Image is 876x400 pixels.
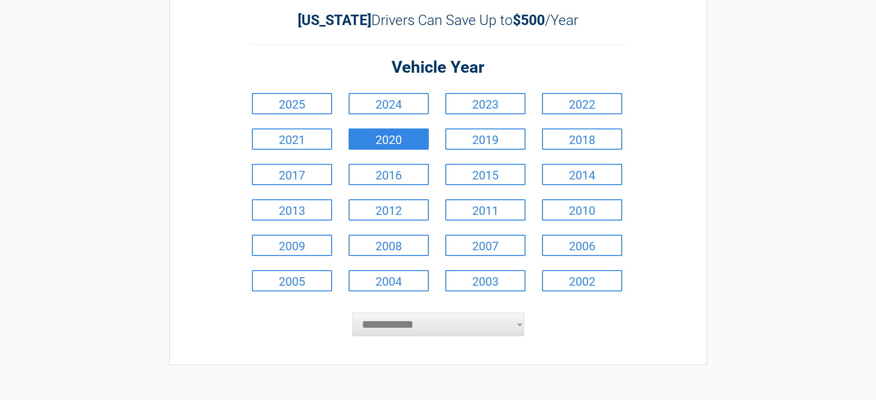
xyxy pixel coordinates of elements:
a: 2006 [542,235,622,256]
a: 2017 [252,164,332,185]
a: 2002 [542,270,622,291]
b: $500 [513,12,545,28]
a: 2012 [349,199,429,221]
a: 2016 [349,164,429,185]
a: 2008 [349,235,429,256]
a: 2005 [252,270,332,291]
a: 2011 [445,199,526,221]
h2: Drivers Can Save Up to /Year [250,12,627,28]
a: 2024 [349,93,429,114]
a: 2018 [542,128,622,150]
a: 2009 [252,235,332,256]
h2: Vehicle Year [250,57,627,79]
a: 2015 [445,164,526,185]
b: [US_STATE] [298,12,371,28]
a: 2003 [445,270,526,291]
a: 2010 [542,199,622,221]
a: 2022 [542,93,622,114]
a: 2019 [445,128,526,150]
a: 2020 [349,128,429,150]
a: 2023 [445,93,526,114]
a: 2025 [252,93,332,114]
a: 2014 [542,164,622,185]
a: 2007 [445,235,526,256]
a: 2013 [252,199,332,221]
a: 2021 [252,128,332,150]
a: 2004 [349,270,429,291]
